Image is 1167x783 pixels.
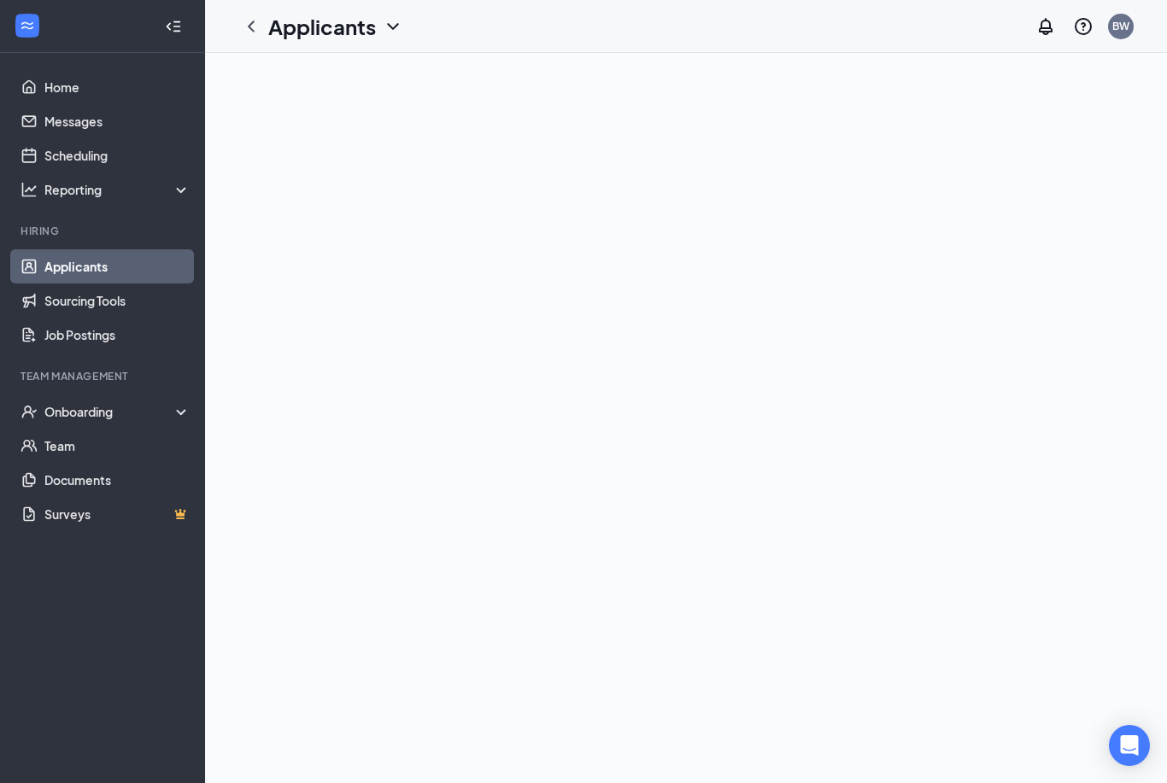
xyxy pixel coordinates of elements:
div: Onboarding [44,403,176,420]
div: Team Management [21,369,187,383]
div: Open Intercom Messenger [1109,725,1150,766]
a: Applicants [44,249,191,283]
a: Sourcing Tools [44,283,191,318]
a: Documents [44,463,191,497]
a: SurveysCrown [44,497,191,531]
svg: ChevronLeft [241,16,261,37]
svg: Collapse [165,18,182,35]
div: Reporting [44,181,191,198]
div: BW [1112,19,1129,33]
a: Home [44,70,191,104]
svg: UserCheck [21,403,38,420]
svg: ChevronDown [383,16,403,37]
div: Hiring [21,224,187,238]
a: Messages [44,104,191,138]
svg: WorkstreamLogo [19,17,36,34]
a: Team [44,429,191,463]
a: Job Postings [44,318,191,352]
a: Scheduling [44,138,191,172]
svg: Analysis [21,181,38,198]
svg: Notifications [1035,16,1056,37]
h1: Applicants [268,12,376,41]
svg: QuestionInfo [1073,16,1094,37]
